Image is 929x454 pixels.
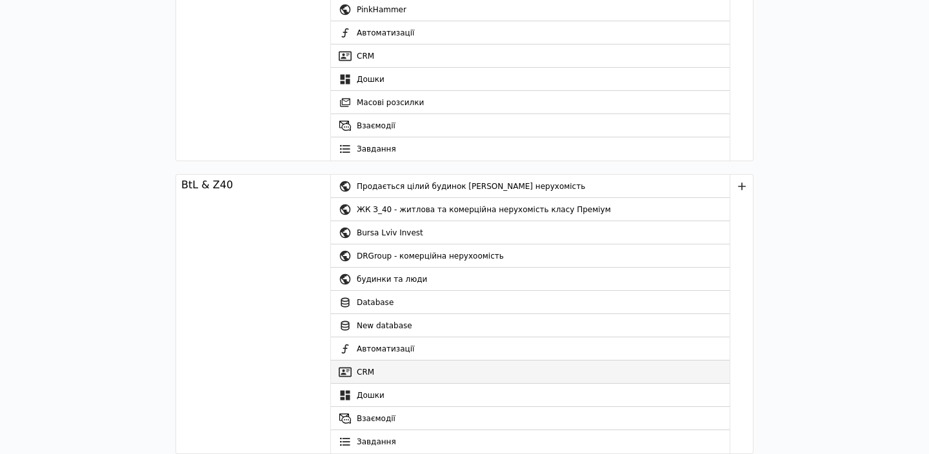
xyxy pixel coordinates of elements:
[331,68,730,91] a: Дошки
[357,268,730,291] div: будинки та люди
[331,91,730,114] a: Масові розсилки
[331,221,730,244] a: Bursa Lviv Invest
[331,114,730,137] a: Взаємодії
[331,360,730,384] a: CRM
[331,44,730,68] a: CRM
[331,244,730,268] a: DRGroup - комерційна нерухоомість
[331,430,730,453] a: Завдання
[181,177,233,193] div: BtL & Z40
[331,175,730,198] a: Продається цілий будинок [PERSON_NAME] нерухомість
[357,221,730,244] div: Bursa Lviv Invest
[331,21,730,44] a: Автоматизації
[331,407,730,430] a: Взаємодії
[331,268,730,291] a: будинки та люди
[357,198,730,221] div: ЖК З_40 - житлова та комерційна нерухомість класу Преміум
[331,337,730,360] a: Автоматизації
[357,244,730,268] div: DRGroup - комерційна нерухоомість
[331,291,730,314] a: Database
[331,198,730,221] a: ЖК З_40 - житлова та комерційна нерухомість класу Преміум
[331,137,730,161] a: Завдання
[331,384,730,407] a: Дошки
[357,175,730,198] div: Продається цілий будинок [PERSON_NAME] нерухомість
[331,314,730,337] a: New database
